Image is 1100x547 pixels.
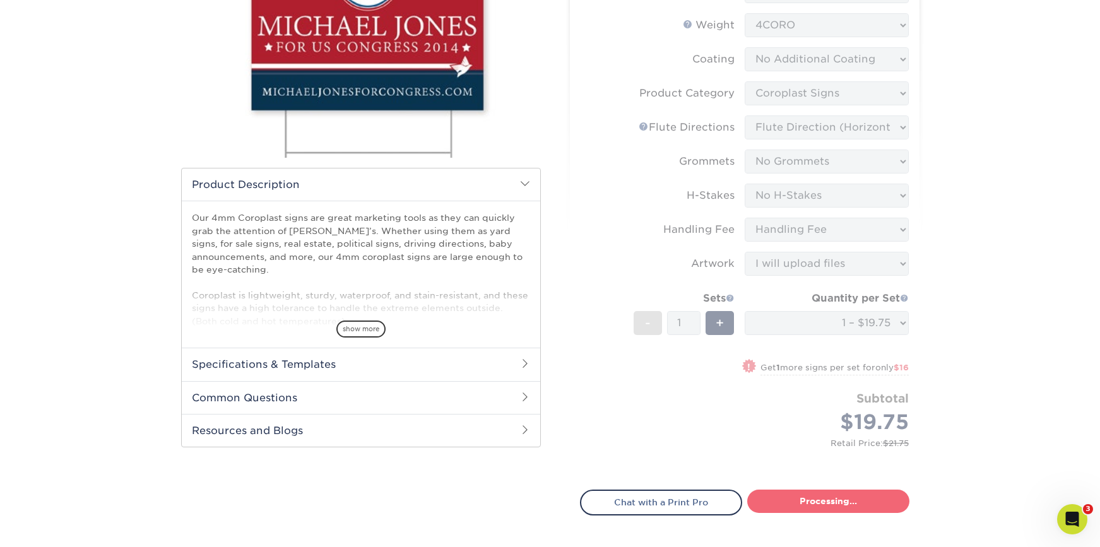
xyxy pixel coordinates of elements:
a: Chat with a Print Pro [580,490,742,515]
span: 3 [1083,504,1093,514]
h2: Specifications & Templates [182,348,540,380]
h2: Resources and Blogs [182,414,540,447]
span: show more [336,321,386,338]
h2: Product Description [182,168,540,201]
h2: Common Questions [182,381,540,414]
p: Our 4mm Coroplast signs are great marketing tools as they can quickly grab the attention of [PERS... [192,211,530,533]
iframe: Intercom live chat [1057,504,1087,534]
a: Processing... [747,490,909,512]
